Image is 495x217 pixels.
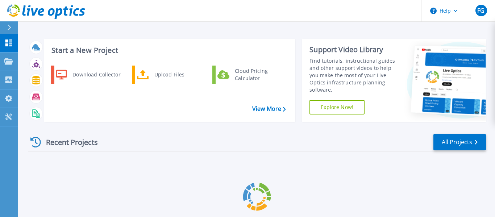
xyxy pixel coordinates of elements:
[51,46,286,54] h3: Start a New Project
[433,134,486,150] a: All Projects
[69,67,124,82] div: Download Collector
[231,67,285,82] div: Cloud Pricing Calculator
[51,66,125,84] a: Download Collector
[212,66,287,84] a: Cloud Pricing Calculator
[28,133,108,151] div: Recent Projects
[309,45,401,54] div: Support Video Library
[309,100,365,114] a: Explore Now!
[151,67,204,82] div: Upload Files
[252,105,286,112] a: View More
[132,66,206,84] a: Upload Files
[477,8,484,13] span: FG
[309,57,401,93] div: Find tutorials, instructional guides and other support videos to help you make the most of your L...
